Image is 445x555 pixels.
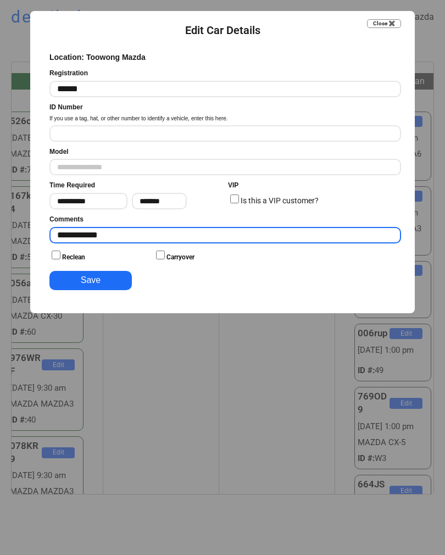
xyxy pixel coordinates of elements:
div: Model [49,147,69,157]
label: Is this a VIP customer? [241,196,319,205]
div: Time Required [49,181,95,190]
label: Carryover [166,253,194,261]
label: Reclean [62,253,85,261]
div: Registration [49,69,88,78]
div: Comments [49,215,84,224]
div: If you use a tag, hat, or other number to identify a vehicle, enter this here. [49,115,228,123]
div: Edit Car Details [185,23,260,38]
div: Location: Toowong Mazda [49,52,146,63]
button: Close ✖️ [367,19,401,28]
div: VIP [228,181,238,190]
div: ID Number [49,103,83,112]
button: Save [49,271,132,290]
